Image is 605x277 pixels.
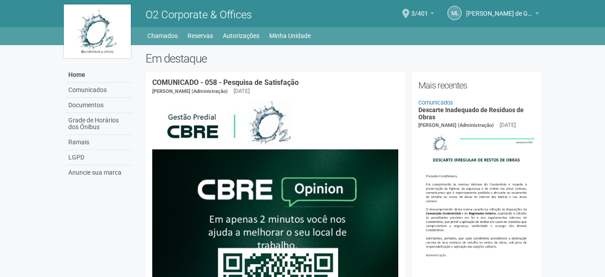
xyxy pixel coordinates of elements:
[146,52,542,65] h2: Em destaque
[152,78,299,87] a: COMUNICADO - 058 - Pesquisa de Satisfação
[223,29,259,42] a: Autorizações
[66,165,132,180] a: Anuncie sua marca
[66,113,132,135] a: Grade de Horários dos Ônibus
[466,11,539,18] a: [PERSON_NAME] de Gondra
[411,1,428,17] span: 3/401
[66,135,132,150] a: Ramais
[269,29,311,42] a: Minha Unidade
[66,67,132,83] a: Home
[411,11,434,18] a: 3/401
[234,87,250,95] div: [DATE]
[146,8,252,21] span: O2 Corporate & Offices
[500,121,516,129] div: [DATE]
[66,98,132,113] a: Documentos
[418,79,535,92] h2: Mais recentes
[418,99,453,106] a: Comunicados
[418,106,524,120] a: Descarte Inadequado de Resíduos de Obras
[66,83,132,98] a: Comunicados
[152,88,228,94] span: [PERSON_NAME] (Administração)
[147,29,178,42] a: Chamados
[66,150,132,165] a: LGPD
[418,122,494,128] span: [PERSON_NAME] (Administração)
[447,6,462,20] a: ML
[64,4,131,58] img: logo.jpg
[466,1,533,17] span: Michele Lima de Gondra
[188,29,213,42] a: Reservas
